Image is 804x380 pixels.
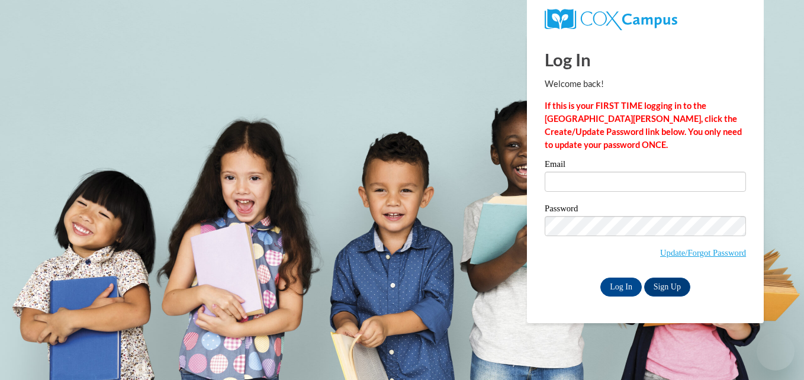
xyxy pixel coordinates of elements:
[545,9,746,30] a: COX Campus
[757,333,795,371] iframe: Button to launch messaging window
[545,160,746,172] label: Email
[660,248,746,257] a: Update/Forgot Password
[600,278,642,297] input: Log In
[545,204,746,216] label: Password
[545,47,746,72] h1: Log In
[545,101,742,150] strong: If this is your FIRST TIME logging in to the [GEOGRAPHIC_DATA][PERSON_NAME], click the Create/Upd...
[545,9,677,30] img: COX Campus
[545,78,746,91] p: Welcome back!
[644,278,690,297] a: Sign Up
